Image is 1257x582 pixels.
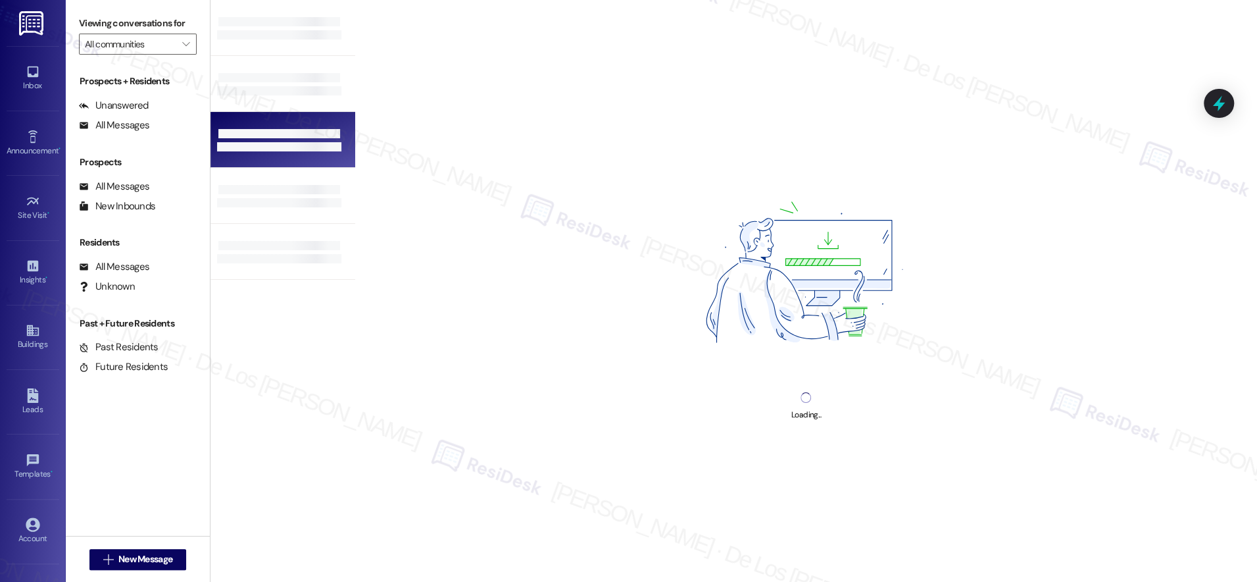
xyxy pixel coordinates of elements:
[7,255,59,290] a: Insights •
[7,384,59,420] a: Leads
[79,260,149,274] div: All Messages
[66,236,210,250] div: Residents
[182,39,189,49] i: 
[79,13,197,34] label: Viewing conversations for
[59,144,61,153] span: •
[79,360,168,374] div: Future Residents
[47,209,49,218] span: •
[66,74,210,88] div: Prospects + Residents
[7,449,59,485] a: Templates •
[45,273,47,282] span: •
[79,340,159,354] div: Past Residents
[79,280,135,294] div: Unknown
[79,199,155,213] div: New Inbounds
[118,552,172,566] span: New Message
[103,554,113,565] i: 
[66,317,210,331] div: Past + Future Residents
[85,34,176,55] input: All communities
[7,319,59,355] a: Buildings
[66,155,210,169] div: Prospects
[89,549,187,570] button: New Message
[19,11,46,36] img: ResiDesk Logo
[791,408,821,422] div: Loading...
[7,514,59,549] a: Account
[79,180,149,194] div: All Messages
[51,467,53,477] span: •
[7,61,59,96] a: Inbox
[7,190,59,226] a: Site Visit •
[79,99,149,113] div: Unanswered
[79,119,149,132] div: All Messages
